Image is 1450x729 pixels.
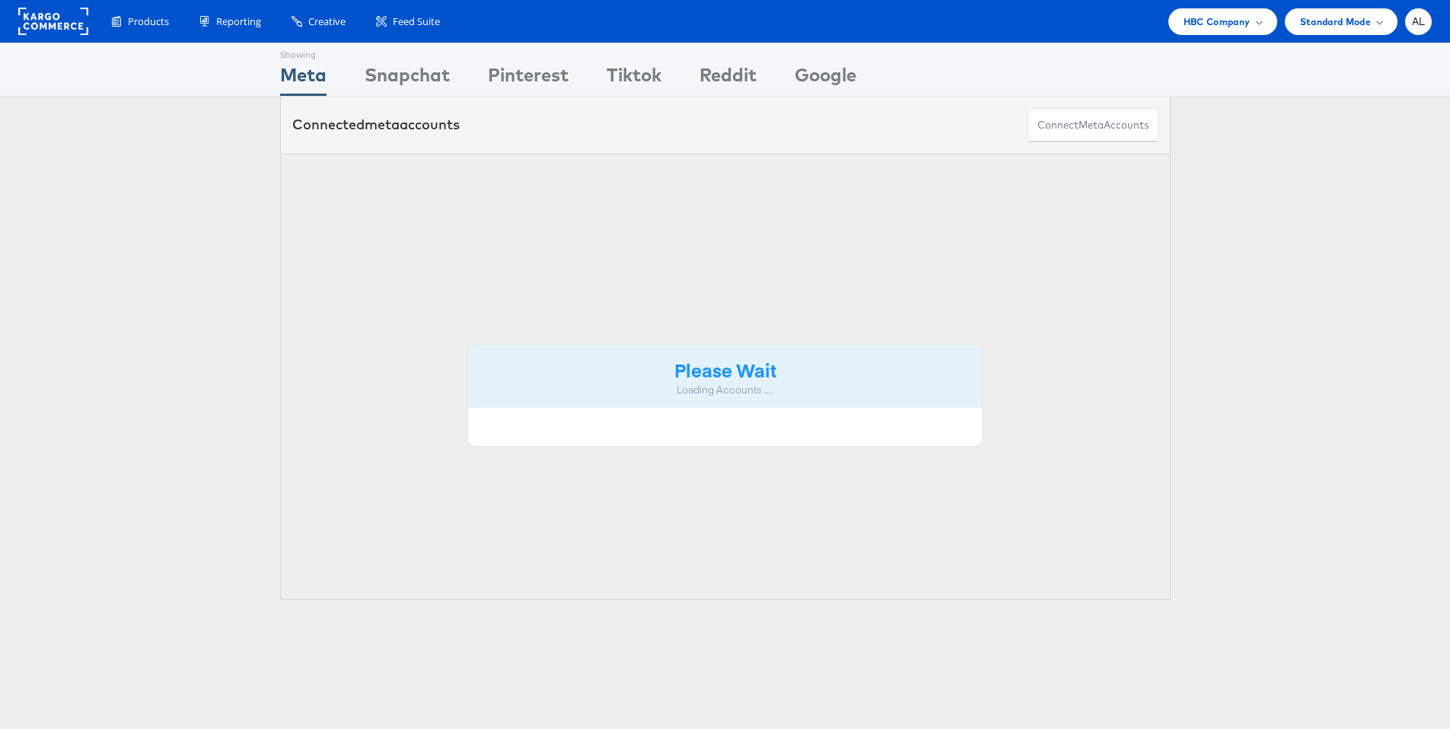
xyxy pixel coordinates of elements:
[1300,14,1371,30] span: Standard Mode
[1412,17,1426,27] span: AL
[795,62,856,96] div: Google
[292,115,460,135] div: Connected accounts
[280,43,327,62] div: Showing
[1028,108,1158,142] button: ConnectmetaAccounts
[365,116,400,133] span: meta
[216,14,261,29] span: Reporting
[128,14,169,29] span: Products
[308,14,346,29] span: Creative
[280,62,327,96] div: Meta
[674,357,776,382] strong: Please Wait
[1184,14,1251,30] span: HBC Company
[1079,118,1104,132] span: meta
[700,62,757,96] div: Reddit
[488,62,569,96] div: Pinterest
[480,383,971,397] div: Loading Accounts ....
[393,14,440,29] span: Feed Suite
[607,62,661,96] div: Tiktok
[365,62,450,96] div: Snapchat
